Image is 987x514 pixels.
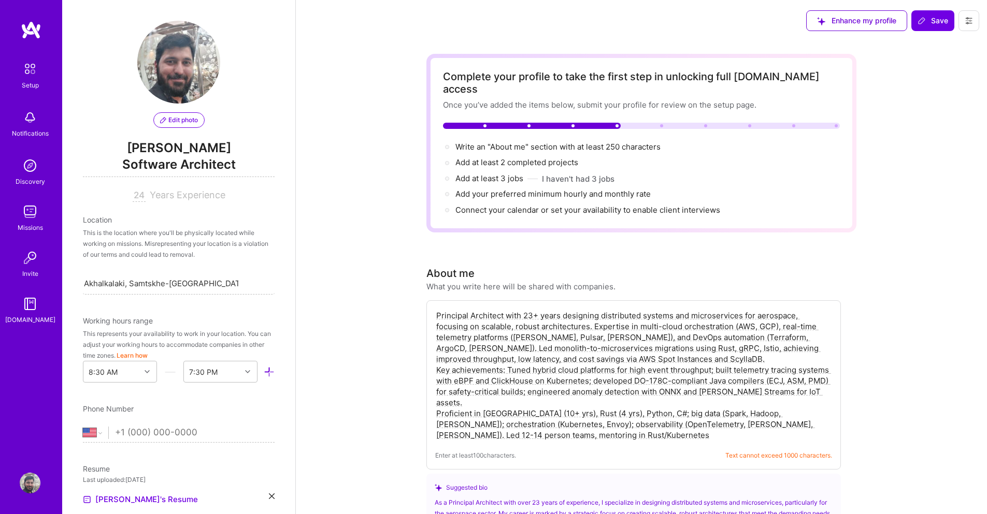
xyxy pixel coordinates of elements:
span: Text cannot exceed 1000 characters. [725,450,832,461]
button: Save [911,10,954,31]
img: Invite [20,247,40,268]
input: +1 (000) 000-0000 [115,418,275,448]
span: Save [918,16,948,26]
span: Edit photo [160,115,198,125]
div: This represents your availability to work in your location. You can adjust your working hours to ... [83,328,275,361]
img: setup [19,58,41,80]
img: guide book [20,293,40,314]
div: What you write here will be shared with companies. [426,281,616,292]
div: Once you’ve added the items below, submit your profile for review on the setup page. [443,99,840,110]
div: [DOMAIN_NAME] [5,314,55,325]
span: Years Experience [150,189,225,200]
span: Phone Number [83,404,134,413]
button: Edit photo [153,112,205,128]
input: XX [133,189,146,202]
div: Location [83,214,275,225]
span: Add at least 3 jobs [455,173,523,183]
img: User Avatar [20,473,40,493]
div: 8:30 AM [89,366,118,377]
i: icon HorizontalInLineDivider [165,366,176,377]
div: This is the location where you'll be physically located while working on missions. Misrepresentin... [83,227,275,260]
div: Missions [18,222,43,233]
div: Last uploaded: [DATE] [83,474,275,485]
i: icon Close [269,493,275,499]
div: Invite [22,268,38,279]
i: icon Chevron [145,369,150,374]
i: icon PencilPurple [160,117,166,123]
div: Discovery [16,176,45,187]
img: Resume [83,495,91,504]
i: icon SuggestedTeams [435,483,442,491]
img: discovery [20,155,40,176]
span: Software Architect [83,156,275,177]
span: Working hours range [83,316,153,325]
a: User Avatar [17,473,43,493]
span: Enter at least 100 characters. [435,450,516,461]
div: Notifications [12,128,49,139]
div: About me [426,266,475,281]
span: Add at least 2 completed projects [455,157,578,167]
div: Suggested bio [435,482,833,493]
button: Learn how [117,350,148,361]
textarea: Principal Architect with 23+ years designing distributed systems and microservices for aerospace,... [435,309,832,442]
span: Add your preferred minimum hourly and monthly rate [455,189,651,199]
span: [PERSON_NAME] [83,140,275,156]
div: 7:30 PM [189,366,218,377]
div: Setup [22,80,39,91]
img: teamwork [20,201,40,222]
img: logo [21,21,41,39]
a: [PERSON_NAME]'s Resume [83,493,198,506]
img: User Avatar [137,21,220,104]
span: Connect your calendar or set your availability to enable client interviews [455,205,720,215]
span: Write an "About me" section with at least 250 characters [455,142,663,152]
i: icon Chevron [245,369,250,374]
img: bell [20,107,40,128]
button: I haven't had 3 jobs [542,173,614,184]
div: Complete your profile to take the first step in unlocking full [DOMAIN_NAME] access [443,70,840,95]
span: Resume [83,464,110,473]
